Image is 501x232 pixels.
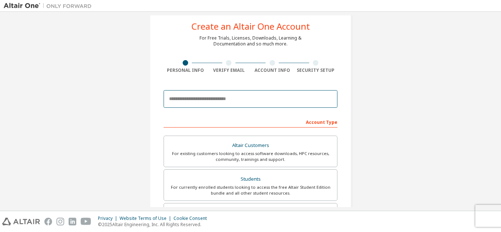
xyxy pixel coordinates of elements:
[98,221,211,228] p: © 2025 Altair Engineering, Inc. All Rights Reserved.
[44,218,52,225] img: facebook.svg
[207,67,251,73] div: Verify Email
[168,151,333,162] div: For existing customers looking to access software downloads, HPC resources, community, trainings ...
[168,184,333,196] div: For currently enrolled students looking to access the free Altair Student Edition bundle and all ...
[2,218,40,225] img: altair_logo.svg
[173,216,211,221] div: Cookie Consent
[164,67,207,73] div: Personal Info
[294,67,338,73] div: Security Setup
[168,174,333,184] div: Students
[4,2,95,10] img: Altair One
[98,216,120,221] div: Privacy
[69,218,76,225] img: linkedin.svg
[81,218,91,225] img: youtube.svg
[56,218,64,225] img: instagram.svg
[191,22,310,31] div: Create an Altair One Account
[120,216,173,221] div: Website Terms of Use
[251,67,294,73] div: Account Info
[164,116,337,128] div: Account Type
[168,140,333,151] div: Altair Customers
[200,35,301,47] div: For Free Trials, Licenses, Downloads, Learning & Documentation and so much more.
